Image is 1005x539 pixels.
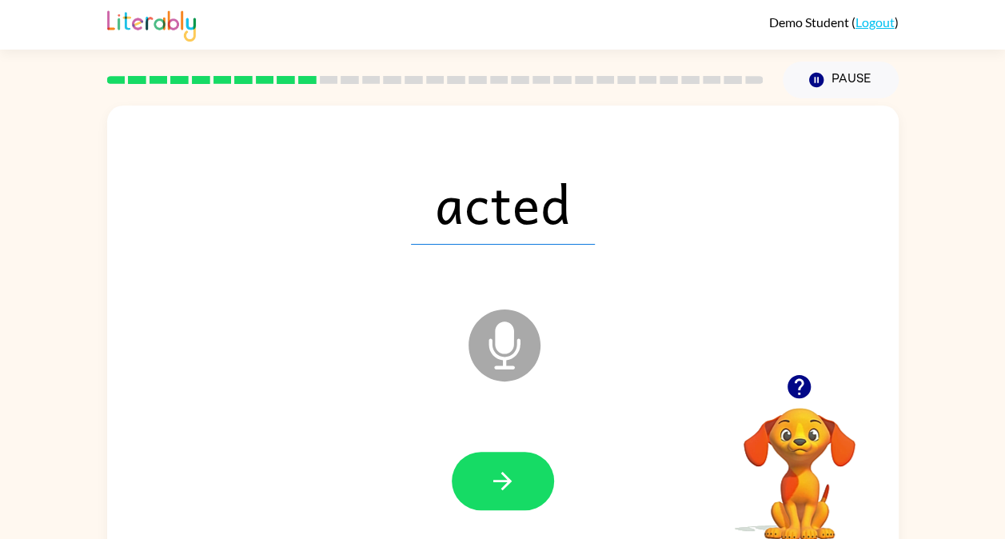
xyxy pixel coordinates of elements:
a: Logout [855,14,895,30]
span: acted [411,162,595,245]
button: Pause [783,62,899,98]
div: ( ) [769,14,899,30]
img: Literably [107,6,196,42]
span: Demo Student [769,14,851,30]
